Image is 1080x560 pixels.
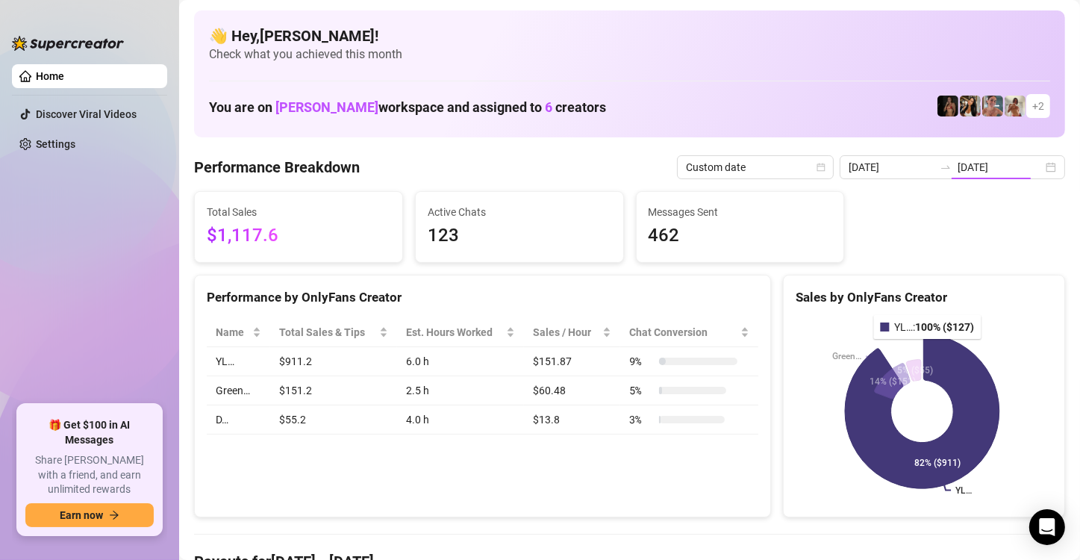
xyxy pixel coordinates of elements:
text: Green… [832,352,861,362]
img: D [937,96,958,116]
td: $151.2 [270,376,396,405]
input: Start date [849,159,934,175]
div: Est. Hours Worked [406,324,503,340]
img: Green [1005,96,1026,116]
span: 123 [428,222,611,250]
text: D… [890,331,902,341]
a: Home [36,70,64,82]
th: Chat Conversion [620,318,758,347]
img: AD [960,96,981,116]
td: 4.0 h [397,405,524,435]
td: $55.2 [270,405,396,435]
span: 3 % [629,411,653,428]
span: Share [PERSON_NAME] with a friend, and earn unlimited rewards [25,453,154,497]
td: 6.0 h [397,347,524,376]
img: logo-BBDzfeDw.svg [12,36,124,51]
td: $60.48 [524,376,620,405]
th: Name [207,318,270,347]
span: Total Sales [207,204,390,220]
span: Active Chats [428,204,611,220]
td: $151.87 [524,347,620,376]
button: Earn nowarrow-right [25,503,154,527]
h4: 👋 Hey, [PERSON_NAME] ! [209,25,1050,46]
th: Total Sales & Tips [270,318,396,347]
div: Sales by OnlyFans Creator [796,287,1052,308]
span: + 2 [1032,98,1044,114]
span: 462 [649,222,832,250]
span: Name [216,324,249,340]
td: D… [207,405,270,435]
div: Performance by OnlyFans Creator [207,287,758,308]
span: Check what you achieved this month [209,46,1050,63]
span: to [940,161,952,173]
div: Open Intercom Messenger [1029,509,1065,545]
span: 🎁 Get $100 in AI Messages [25,418,154,447]
td: Green… [207,376,270,405]
span: Total Sales & Tips [279,324,375,340]
td: $911.2 [270,347,396,376]
td: $13.8 [524,405,620,435]
span: Earn now [60,509,103,521]
span: $1,117.6 [207,222,390,250]
span: Chat Conversion [629,324,737,340]
a: Settings [36,138,75,150]
img: YL [982,96,1003,116]
span: arrow-right [109,510,119,520]
input: End date [958,159,1043,175]
td: 2.5 h [397,376,524,405]
span: Sales / Hour [533,324,599,340]
span: 9 % [629,353,653,370]
span: 6 [545,99,552,115]
h4: Performance Breakdown [194,157,360,178]
th: Sales / Hour [524,318,620,347]
span: Custom date [686,156,825,178]
span: swap-right [940,161,952,173]
span: calendar [817,163,825,172]
text: YL… [955,485,972,496]
h1: You are on workspace and assigned to creators [209,99,606,116]
span: Messages Sent [649,204,832,220]
td: YL… [207,347,270,376]
a: Discover Viral Videos [36,108,137,120]
span: 5 % [629,382,653,399]
span: [PERSON_NAME] [275,99,378,115]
